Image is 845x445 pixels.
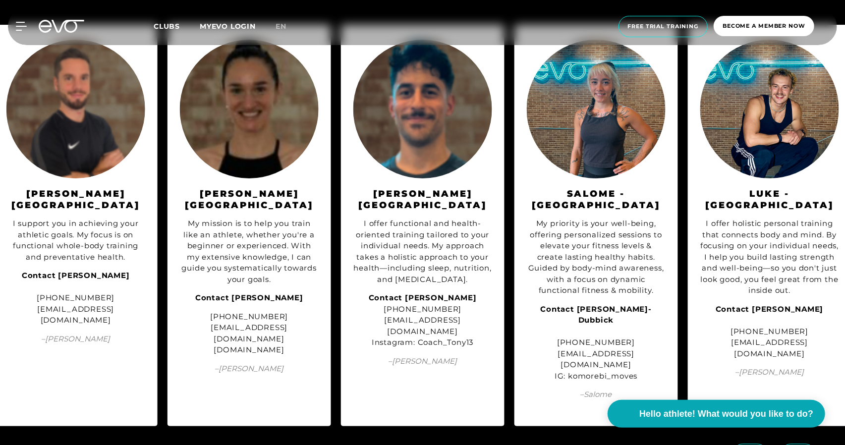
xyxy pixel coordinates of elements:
font: Clubs [154,22,180,31]
font: [PHONE_NUMBER] [210,312,288,321]
font: Luke - [GEOGRAPHIC_DATA] [706,188,834,211]
font: My mission is to help you train like an athlete, whether you're a beginner or experienced. With m... [182,219,317,284]
font: [PERSON_NAME] [393,356,457,366]
font: Free trial training [628,23,699,30]
font: [PERSON_NAME] [219,364,284,373]
img: Salome [527,40,666,178]
font: [PHONE_NUMBER] [557,337,635,347]
font: [EMAIL_ADDRESS][DOMAIN_NAME] [732,337,808,358]
font: Instagram: Coach_Tony13 [372,337,473,347]
a: en [276,21,298,32]
font: [DOMAIN_NAME] [214,345,284,354]
a: Free trial training [616,16,711,37]
font: Hello athlete! What would you like to do? [639,409,813,419]
font: [PERSON_NAME] [739,367,804,377]
font: I support you in achieving your athletic goals. My focus is on functional whole-body training and... [13,219,139,262]
font: – [735,367,739,377]
font: Salome - [GEOGRAPHIC_DATA] [532,188,661,211]
img: Michael [6,40,145,178]
font: Salome [584,389,612,399]
font: – [215,364,219,373]
font: [EMAIL_ADDRESS][DOMAIN_NAME] [211,323,288,343]
font: I offer holistic personal training that connects body and mind. By focusing on your individual ne... [700,219,839,295]
font: – [389,356,393,366]
a: Become a member now [711,16,817,37]
font: [EMAIL_ADDRESS][DOMAIN_NAME] [558,349,635,370]
a: Clubs [154,21,200,31]
font: I offer functional and health-oriented training tailored to your individual needs. My approach ta... [354,219,492,284]
font: Become a member now [723,22,805,29]
font: [PERSON_NAME][GEOGRAPHIC_DATA] [359,188,487,211]
img: hatch [700,40,839,178]
font: – [42,334,46,343]
font: [PERSON_NAME][GEOGRAPHIC_DATA] [185,188,314,211]
a: MYEVO LOGIN [200,22,256,31]
font: [PHONE_NUMBER] [731,327,808,336]
button: Hello athlete! What would you like to do? [608,400,825,428]
font: [PHONE_NUMBER] [384,304,461,314]
font: Contact [PERSON_NAME] [195,293,303,302]
font: Contact [PERSON_NAME] [22,271,130,280]
font: Contact [PERSON_NAME] [716,304,824,314]
font: [EMAIL_ADDRESS][DOMAIN_NAME] [38,304,114,325]
font: [PHONE_NUMBER] [37,293,114,302]
img: Andrea [180,40,319,178]
font: [PERSON_NAME] [46,334,111,343]
font: en [276,22,286,31]
font: My priority is your well-being, offering personalized sessions to elevate your fitness levels & c... [528,219,664,295]
img: Anthony [353,40,492,178]
font: – [580,389,584,399]
font: Contact [PERSON_NAME] [369,293,477,302]
font: Contact [PERSON_NAME]-Dubbick [541,304,652,325]
font: IG: komorebi_moves [555,371,637,381]
font: [EMAIL_ADDRESS][DOMAIN_NAME] [385,315,461,336]
font: [PERSON_NAME][GEOGRAPHIC_DATA] [12,188,140,211]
